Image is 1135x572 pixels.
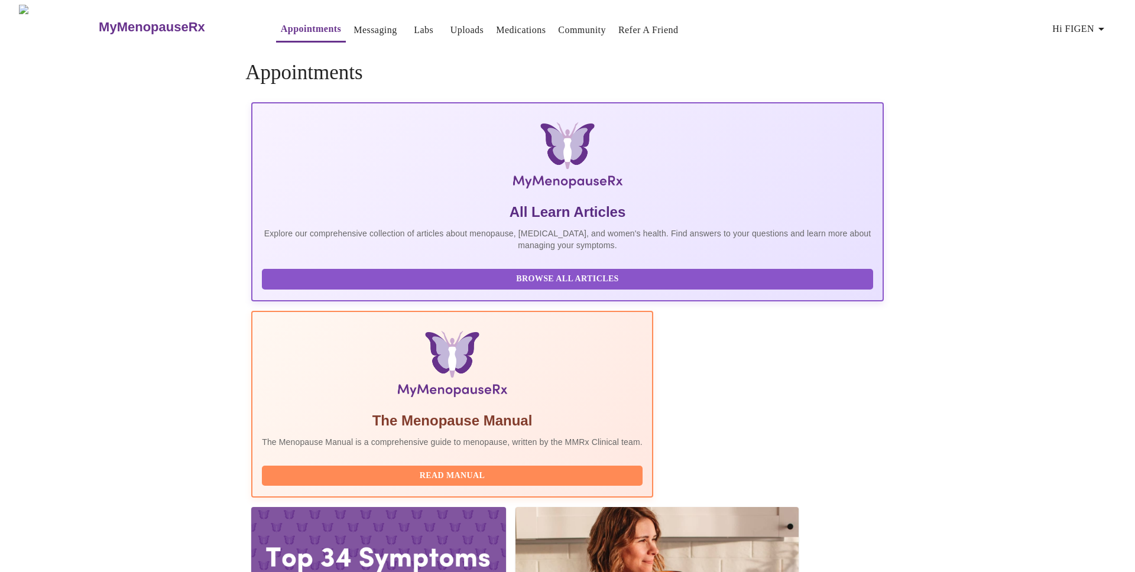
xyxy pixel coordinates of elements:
[98,6,252,48] a: MyMenopauseRx
[262,436,643,448] p: The Menopause Manual is a comprehensive guide to menopause, written by the MMRx Clinical team.
[450,22,484,38] a: Uploads
[354,22,397,38] a: Messaging
[19,5,98,49] img: MyMenopauseRx Logo
[553,18,611,42] button: Community
[262,273,876,283] a: Browse All Articles
[349,18,401,42] button: Messaging
[274,469,631,483] span: Read Manual
[446,18,489,42] button: Uploads
[262,466,643,486] button: Read Manual
[262,470,646,480] a: Read Manual
[262,411,643,430] h5: The Menopause Manual
[405,18,443,42] button: Labs
[496,22,546,38] a: Medications
[245,61,890,84] h4: Appointments
[414,22,433,38] a: Labs
[99,19,205,35] h3: MyMenopauseRx
[614,18,683,42] button: Refer a Friend
[491,18,550,42] button: Medications
[262,227,873,251] p: Explore our comprehensive collection of articles about menopause, [MEDICAL_DATA], and women's hea...
[281,21,341,37] a: Appointments
[1048,17,1113,41] button: Hi FIGEN
[322,331,582,402] img: Menopause Manual
[262,203,873,222] h5: All Learn Articles
[1052,21,1108,37] span: Hi FIGEN
[618,22,679,38] a: Refer a Friend
[558,22,606,38] a: Community
[262,269,873,290] button: Browse All Articles
[357,122,778,193] img: MyMenopauseRx Logo
[276,17,346,43] button: Appointments
[274,272,861,287] span: Browse All Articles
